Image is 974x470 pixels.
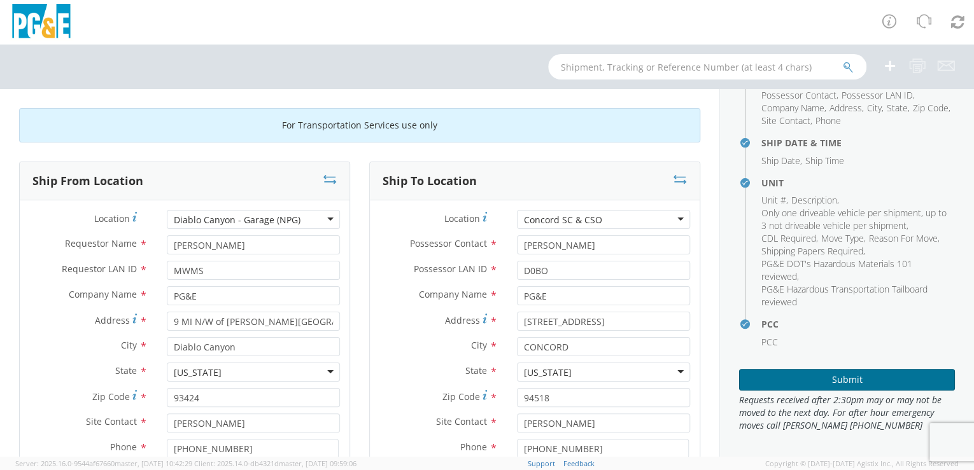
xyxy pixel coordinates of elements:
span: Location [94,212,130,225]
li: , [842,89,915,102]
div: Concord SC & CSO [524,214,602,226]
span: Only one driveable vehicle per shipment, up to 3 not driveable vehicle per shipment [761,207,947,232]
span: City [867,102,882,114]
span: Client: 2025.14.0-db4321d [194,459,356,468]
li: , [761,258,952,283]
span: Possessor LAN ID [414,263,487,275]
button: Submit [739,369,955,391]
span: Requestor LAN ID [62,263,137,275]
img: pge-logo-06675f144f4cfa6a6814.png [10,4,73,41]
span: Ship Date [761,155,800,167]
span: Zip Code [442,391,480,403]
span: Possessor LAN ID [842,89,913,101]
li: , [867,102,884,114]
span: Possessor Contact [410,237,487,249]
span: Possessor Contact [761,89,836,101]
span: Requests received after 2:30pm may or may not be moved to the next day. For after hour emergency ... [739,394,955,432]
span: PCC [761,336,778,348]
li: , [761,207,952,232]
span: Phone [110,441,137,453]
span: Address [829,102,862,114]
li: , [761,245,865,258]
h3: Ship To Location [383,175,477,188]
span: City [121,339,137,351]
span: master, [DATE] 10:42:29 [115,459,192,468]
span: Phone [460,441,487,453]
span: Unit # [761,194,786,206]
div: For Transportation Services use only [19,108,700,142]
li: , [761,89,838,102]
span: Requestor Name [65,237,137,249]
span: CDL Required [761,232,816,244]
h4: Unit [761,178,955,188]
span: Company Name [419,288,487,300]
span: PG&E Hazardous Transportation Tailboard reviewed [761,283,928,308]
span: City [471,339,487,351]
li: , [887,102,910,114]
li: , [761,232,818,245]
span: Company Name [69,288,137,300]
span: State [115,364,137,377]
li: , [761,114,812,127]
li: , [829,102,864,114]
span: Zip Code [92,391,130,403]
span: Site Contact [436,415,487,427]
li: , [761,102,826,114]
span: Ship Time [805,155,844,167]
li: , [761,155,802,167]
li: , [791,194,839,207]
span: Company Name [761,102,824,114]
h4: Ship Date & Time [761,138,955,148]
div: [US_STATE] [174,366,222,379]
span: State [887,102,908,114]
span: Address [95,314,130,326]
div: Diablo Canyon - Garage (NPG) [174,214,300,226]
span: Move Type [821,232,864,244]
span: Reason For Move [869,232,938,244]
span: Server: 2025.16.0-9544af67660 [15,459,192,468]
li: , [821,232,866,245]
span: Zip Code [913,102,949,114]
span: master, [DATE] 09:59:06 [279,459,356,468]
span: Description [791,194,837,206]
h3: Ship From Location [32,175,143,188]
h4: PCC [761,319,955,329]
span: State [465,364,487,377]
span: PG&E DOT's Hazardous Materials 101 reviewed [761,258,912,282]
span: Copyright © [DATE]-[DATE] Agistix Inc., All Rights Reserved [765,459,959,469]
a: Support [528,459,555,468]
li: , [869,232,940,245]
div: [US_STATE] [524,366,572,379]
span: Address [445,314,480,326]
input: Shipment, Tracking or Reference Number (at least 4 chars) [548,54,866,79]
span: Site Contact [86,415,137,427]
span: Shipping Papers Required [761,245,863,257]
span: Location [444,212,480,225]
li: , [761,194,788,207]
a: Feedback [563,459,595,468]
span: Site Contact [761,114,810,127]
li: , [913,102,950,114]
span: Phone [815,114,841,127]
